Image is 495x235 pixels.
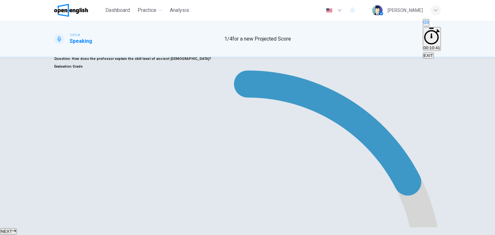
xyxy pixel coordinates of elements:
span: Practice [138,6,156,14]
img: en [325,8,333,13]
span: for a new Projected Score [232,36,291,42]
button: 00:10:41 [423,27,441,51]
span: Dashboard [105,6,130,14]
button: Analysis [167,5,192,16]
h1: Speaking [70,37,92,45]
div: Mute [423,19,441,27]
button: Practice [135,5,165,16]
span: 00:10:41 [423,45,440,50]
span: TOEFL® [70,33,80,37]
img: Profile picture [372,5,383,15]
button: Dashboard [103,5,132,16]
div: Hide [423,27,441,52]
div: [PERSON_NAME] [388,6,423,14]
img: OpenEnglish logo [54,4,88,17]
span: NEXT [1,229,12,234]
span: EXIT [423,53,433,58]
a: OpenEnglish logo [54,4,103,17]
button: EXIT [423,52,434,59]
span: Analysis [170,6,189,14]
h6: Evaluation Grade [54,63,441,70]
span: 1 / 4 [224,36,232,42]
